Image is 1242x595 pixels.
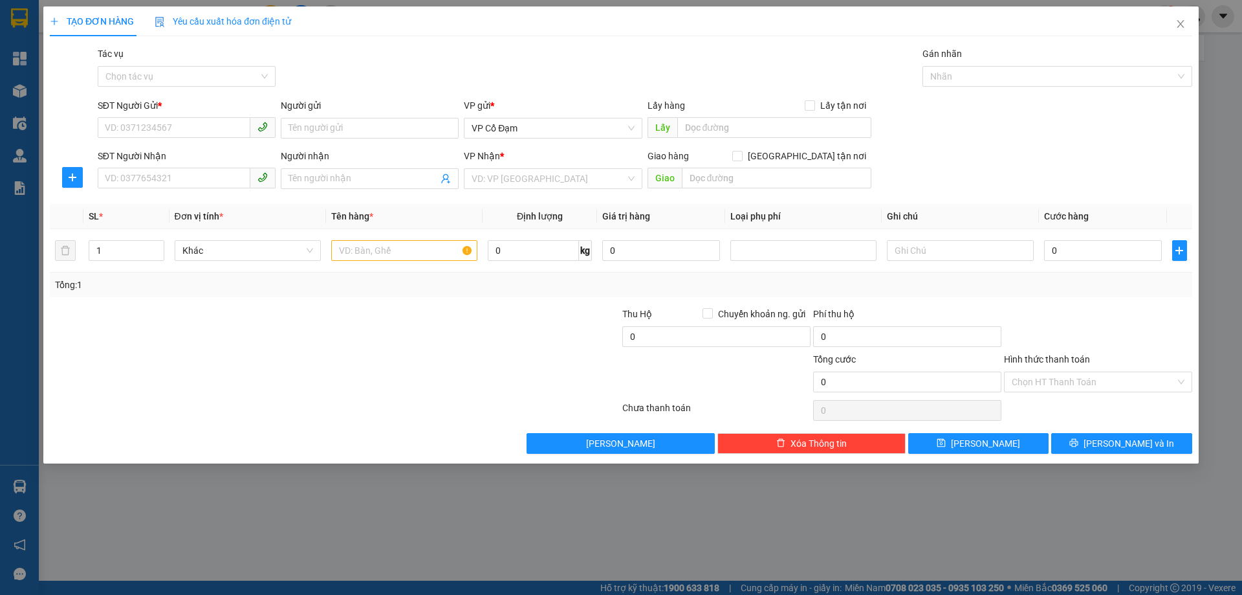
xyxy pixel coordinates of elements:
[517,211,563,221] span: Định lượng
[1175,19,1186,29] span: close
[55,278,479,292] div: Tổng: 1
[89,211,100,221] span: SL
[155,17,165,27] img: icon
[281,149,459,163] div: Người nhận
[952,436,1021,451] span: [PERSON_NAME]
[1044,211,1089,221] span: Cước hàng
[648,151,689,161] span: Giao hàng
[50,16,134,27] span: TẠO ĐƠN HÀNG
[815,98,871,113] span: Lấy tận nơi
[331,211,373,221] span: Tên hàng
[464,98,642,113] div: VP gửi
[257,122,268,132] span: phone
[1172,240,1186,261] button: plus
[937,438,946,449] span: save
[257,172,268,183] span: phone
[602,240,720,261] input: 0
[472,118,635,138] span: VP Cổ Đạm
[579,240,592,261] span: kg
[813,354,856,365] span: Tổng cước
[1052,433,1192,454] button: printer[PERSON_NAME] và In
[98,98,276,113] div: SĐT Người Gửi
[1084,436,1174,451] span: [PERSON_NAME] và In
[725,204,882,229] th: Loại phụ phí
[718,433,906,454] button: deleteXóa Thông tin
[464,151,501,161] span: VP Nhận
[175,211,223,221] span: Đơn vị tính
[527,433,715,454] button: [PERSON_NAME]
[587,436,656,451] span: [PERSON_NAME]
[882,204,1039,229] th: Ghi chú
[743,149,871,163] span: [GEOGRAPHIC_DATA] tận nơi
[648,117,677,138] span: Lấy
[922,49,962,59] label: Gán nhãn
[98,49,124,59] label: Tác vụ
[790,436,847,451] span: Xóa Thông tin
[622,309,652,319] span: Thu Hộ
[776,438,785,449] span: delete
[648,100,685,111] span: Lấy hàng
[677,117,871,138] input: Dọc đường
[281,98,459,113] div: Người gửi
[908,433,1049,454] button: save[PERSON_NAME]
[888,240,1034,261] input: Ghi Chú
[98,149,276,163] div: SĐT Người Nhận
[331,240,477,261] input: VD: Bàn, Ghế
[441,174,452,184] span: user-add
[648,168,682,188] span: Giao
[155,16,291,27] span: Yêu cầu xuất hóa đơn điện tử
[1162,6,1199,43] button: Close
[602,211,650,221] span: Giá trị hàng
[62,167,83,188] button: plus
[713,307,811,321] span: Chuyển khoản ng. gửi
[682,168,871,188] input: Dọc đường
[1069,438,1078,449] span: printer
[182,241,313,260] span: Khác
[63,172,82,183] span: plus
[813,307,1001,326] div: Phí thu hộ
[1173,245,1186,256] span: plus
[1004,354,1090,365] label: Hình thức thanh toán
[55,240,76,261] button: delete
[50,17,59,26] span: plus
[621,401,812,423] div: Chưa thanh toán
